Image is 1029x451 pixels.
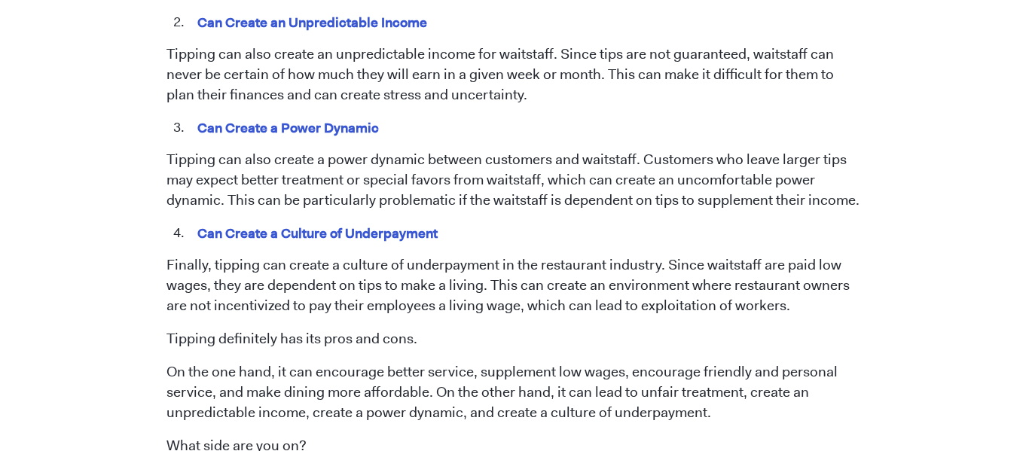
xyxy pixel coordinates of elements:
mark: Can Create a Culture of Underpayment [195,221,441,245]
mark: Can Create an Unpredictable Income [195,11,430,34]
p: Finally, tipping can create a culture of underpayment in the restaurant industry. Since waitstaff... [166,255,863,316]
p: On the one hand, it can encourage better service, supplement low wages, encourage friendly and pe... [166,362,863,423]
p: Tipping can also create a power dynamic between customers and waitstaff. Customers who leave larg... [166,150,863,211]
p: Tipping definitely has its pros and cons. [166,329,863,349]
p: Tipping can also create an unpredictable income for waitstaff. Since tips are not guaranteed, wai... [166,44,863,105]
mark: Can Create a Power Dynamic [195,116,382,139]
